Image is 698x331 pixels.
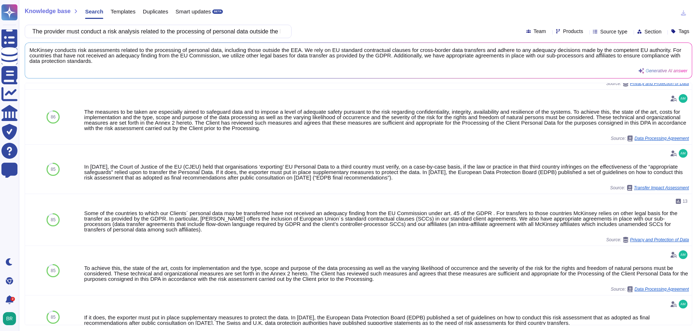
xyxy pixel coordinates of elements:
[84,210,689,232] div: Some of the countries to which our Clients´ personal data may be transferred have not received an...
[606,81,689,86] span: Source:
[630,81,689,86] span: Privacy and Protection of Data
[634,136,689,141] span: Data Processing Agreement
[630,238,689,242] span: Privacy and Protection of Data
[84,265,689,282] div: To achieve this, the state of the art, costs for implementation and the type, scope and purpose o...
[84,164,689,180] div: In [DATE], the Court of Justice of the EU (CJEU) held that organisations ‘exporting’ EU Personal ...
[212,9,223,14] div: BETA
[85,9,103,14] span: Search
[679,250,687,259] img: user
[679,300,687,308] img: user
[51,218,56,222] span: 85
[679,149,687,158] img: user
[3,312,16,325] img: user
[646,69,687,73] span: Generative AI answer
[11,297,15,301] div: 2
[25,8,71,14] span: Knowledge base
[634,287,689,291] span: Data Processing Agreement
[611,286,689,292] span: Source:
[683,199,687,203] span: 13
[611,136,689,141] span: Source:
[1,311,21,327] button: user
[645,29,662,34] span: Section
[29,47,687,64] span: McKinsey conducts risk assessments related to the processing of personal data, including those ou...
[111,9,135,14] span: Templates
[84,315,689,326] div: If it does, the exporter must put in place supplementary measures to protect the data. In [DATE],...
[51,115,56,119] span: 86
[678,29,689,34] span: Tags
[679,94,687,103] img: user
[84,109,689,131] div: The measures to be taken are especially aimed to safeguard data and to impose a level of adequate...
[634,186,689,190] span: Transfer Impact Assessment
[51,269,56,273] span: 85
[610,185,689,191] span: Source:
[534,29,546,34] span: Team
[176,9,211,14] span: Smart updates
[51,315,56,319] span: 85
[563,29,583,34] span: Products
[606,237,689,243] span: Source:
[600,29,627,34] span: Source type
[29,25,284,38] input: Search a question or template...
[143,9,168,14] span: Duplicates
[51,167,56,171] span: 85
